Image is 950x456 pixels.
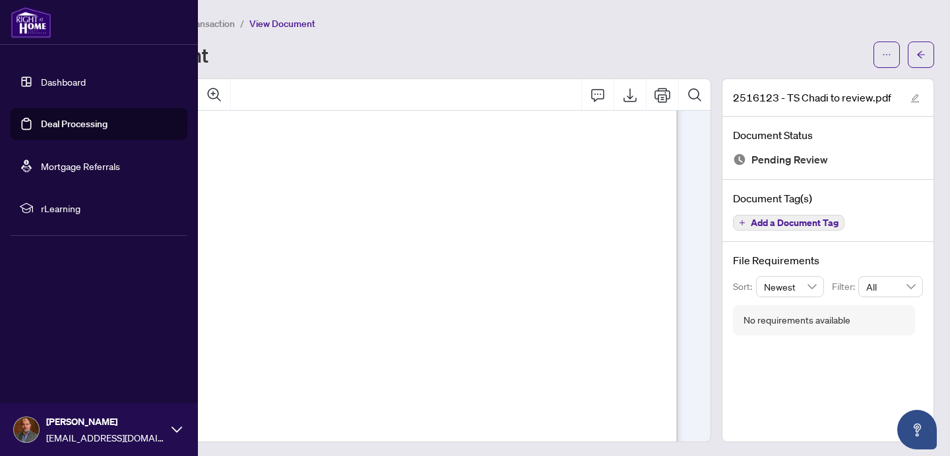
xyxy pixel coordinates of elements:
[751,151,828,169] span: Pending Review
[240,16,244,31] li: /
[733,252,923,268] h4: File Requirements
[41,160,120,172] a: Mortgage Referrals
[733,153,746,166] img: Document Status
[41,76,86,88] a: Dashboard
[882,50,891,59] span: ellipsis
[733,279,756,294] p: Sort:
[739,219,745,226] span: plus
[897,410,937,449] button: Open asap
[832,279,858,294] p: Filter:
[910,94,920,103] span: edit
[764,277,817,297] span: Newest
[733,190,923,206] h4: Document Tag(s)
[41,201,178,215] span: rLearning
[733,90,891,105] span: 2516123 - TS Chadi to review.pdf
[733,127,923,143] h4: Document Status
[916,50,926,59] span: arrow-left
[14,417,39,442] img: Profile Icon
[164,18,235,30] span: View Transaction
[41,118,108,130] a: Deal Processing
[46,414,165,429] span: [PERSON_NAME]
[744,313,850,328] div: No requirements available
[249,18,315,30] span: View Document
[866,277,915,297] span: All
[751,218,839,227] span: Add a Document Tag
[733,215,844,231] button: Add a Document Tag
[46,430,165,445] span: [EMAIL_ADDRESS][DOMAIN_NAME]
[11,7,51,38] img: logo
